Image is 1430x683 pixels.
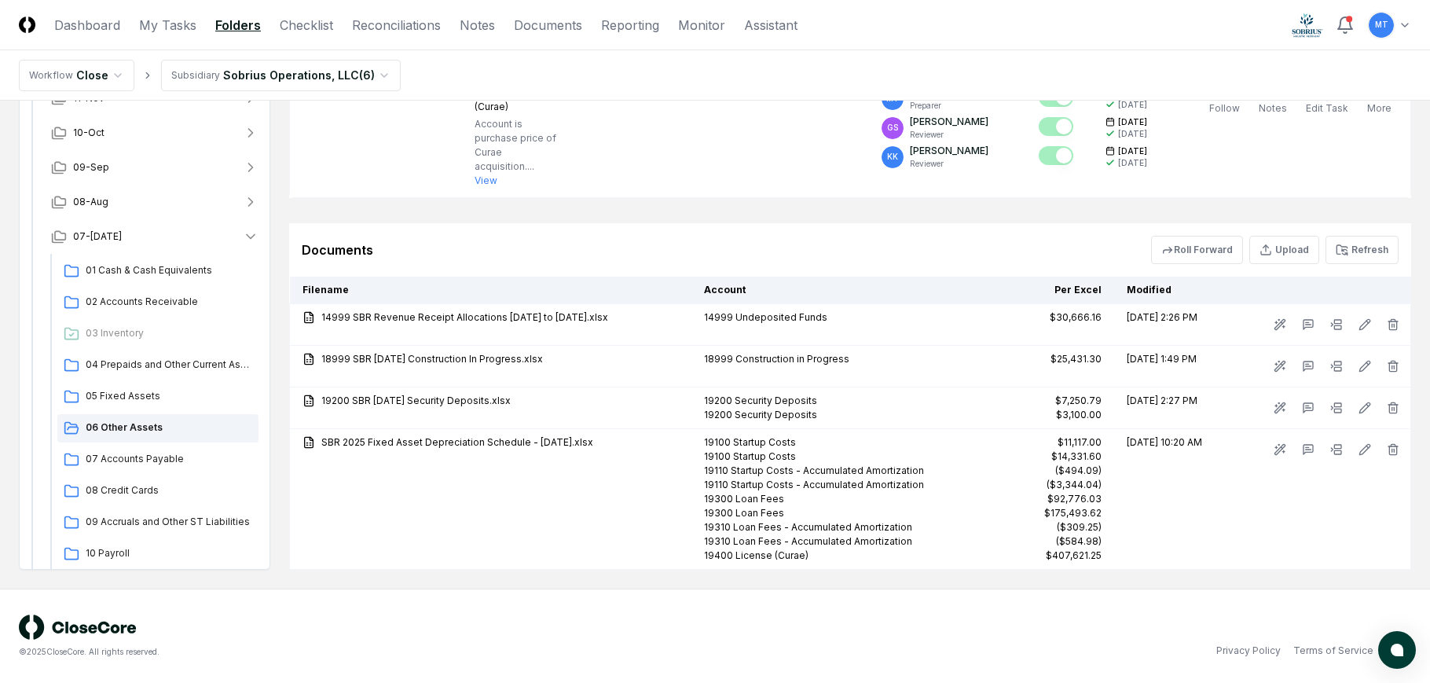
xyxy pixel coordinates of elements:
p: Preparer [910,100,988,112]
button: 07-[DATE] [38,219,271,254]
img: Sobrius logo [1292,13,1323,38]
div: ($494.09) [1055,464,1102,478]
a: My Tasks [139,16,196,35]
div: 19310 Loan Fees - Accumulated Amortization [704,534,960,549]
span: 08 Credit Cards [86,483,252,498]
div: $3,100.00 [1056,408,1102,422]
div: $25,431.30 [1050,352,1102,366]
button: Follow [1206,86,1243,119]
span: Edit Task [1306,102,1348,114]
span: 08-Aug [73,195,108,209]
span: 09-Sep [73,160,109,174]
a: 04 Prepaids and Other Current Assets [57,351,258,380]
th: Filename [290,277,692,304]
a: 09 Accruals and Other ST Liabilities [57,509,258,537]
span: 10 Payroll [86,546,252,560]
div: 19400 License (Curae) [704,549,960,563]
div: ($584.98) [1056,534,1102,549]
td: [DATE] 2:27 PM [1114,387,1230,429]
div: [DATE] [1118,157,1147,169]
button: 09-Sep [38,150,271,185]
div: $175,493.62 [1044,506,1102,520]
a: 05 Fixed Assets [57,383,258,411]
div: $7,250.79 [1055,394,1102,408]
a: Privacy Policy [1216,644,1281,658]
p: [PERSON_NAME] [910,144,988,158]
p: Reviewer [910,129,988,141]
td: [DATE] 1:49 PM [1114,346,1230,387]
span: 09 Accruals and Other ST Liabilities [86,515,252,529]
span: [DATE] [1118,116,1147,128]
a: 03 Inventory [57,320,258,348]
button: Notes [1256,86,1290,119]
span: Follow [1209,102,1240,114]
button: Upload [1249,236,1319,264]
button: View [475,174,497,188]
button: Edit Task [1303,86,1351,119]
img: Logo [19,17,35,33]
a: 02 Accounts Receivable [57,288,258,317]
a: SBR 2025 Fixed Asset Depreciation Schedule - [DATE].xlsx [302,435,679,450]
a: 14999 SBR Revenue Receipt Allocations [DATE] to [DATE].xlsx [302,310,679,325]
a: Notes [460,16,495,35]
th: Per Excel [973,277,1114,304]
span: 03 Inventory [86,326,252,340]
a: Folders [215,16,261,35]
div: 18999 Construction in Progress [704,352,960,366]
div: 19200 Security Deposits [704,394,960,408]
div: $11,117.00 [1058,435,1102,450]
span: Notes [1259,102,1287,114]
a: 01 Cash & Cash Equivalents [57,257,258,285]
button: MT [1367,11,1395,39]
button: 08-Aug [38,185,271,219]
button: More [1364,86,1395,119]
a: Monitor [678,16,725,35]
a: Reporting [601,16,659,35]
div: 19200 Security Deposits [704,408,960,422]
a: 19200 SBR [DATE] Security Deposits.xlsx [302,394,679,408]
a: 07 Accounts Payable [57,446,258,474]
div: ($3,344.04) [1047,478,1102,492]
div: 14999 Undeposited Funds [704,310,960,325]
div: $407,621.25 [1046,549,1102,563]
div: $30,666.16 [1050,310,1102,325]
button: Refresh [1325,236,1399,264]
div: $14,331.60 [1051,450,1102,464]
div: [DATE] [1118,99,1147,111]
div: Documents [302,241,373,259]
button: atlas-launcher [1378,631,1416,669]
a: Terms of Service [1293,644,1373,658]
span: 07-[DATE] [73,230,122,244]
div: $92,776.03 [1047,492,1102,506]
div: [DATE] [1118,128,1147,140]
a: 06 Other Assets [57,414,258,442]
th: Modified [1114,277,1230,304]
a: 10 Payroll [57,540,258,568]
div: 19100 Startup Costs [704,450,960,464]
span: 02 Accounts Receivable [86,295,252,309]
p: Reviewer [910,158,988,170]
a: Checklist [280,16,333,35]
div: Workflow [29,68,73,83]
div: Subsidiary [171,68,220,83]
p: [PERSON_NAME] [910,115,988,129]
a: Documents [514,16,582,35]
a: Reconciliations [352,16,441,35]
span: [DATE] [1118,145,1147,157]
span: 07 Accounts Payable [86,452,252,466]
button: Roll Forward [1151,236,1243,264]
div: 19300 Loan Fees [704,492,960,506]
span: 06 Other Assets [86,420,252,435]
a: 08 Credit Cards [57,477,258,505]
button: 10-Oct [38,116,271,150]
span: KK [887,151,898,163]
div: ($309.25) [1057,520,1102,534]
td: [DATE] 2:26 PM [1114,304,1230,346]
button: Mark complete [1039,117,1073,136]
div: 19310 Loan Fees - Accumulated Amortization [704,520,960,534]
a: Dashboard [54,16,120,35]
span: MT [1375,19,1388,31]
span: 05 Fixed Assets [86,389,252,403]
td: [DATE] 10:20 AM [1114,429,1230,570]
div: © 2025 CloseCore. All rights reserved. [19,646,715,658]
